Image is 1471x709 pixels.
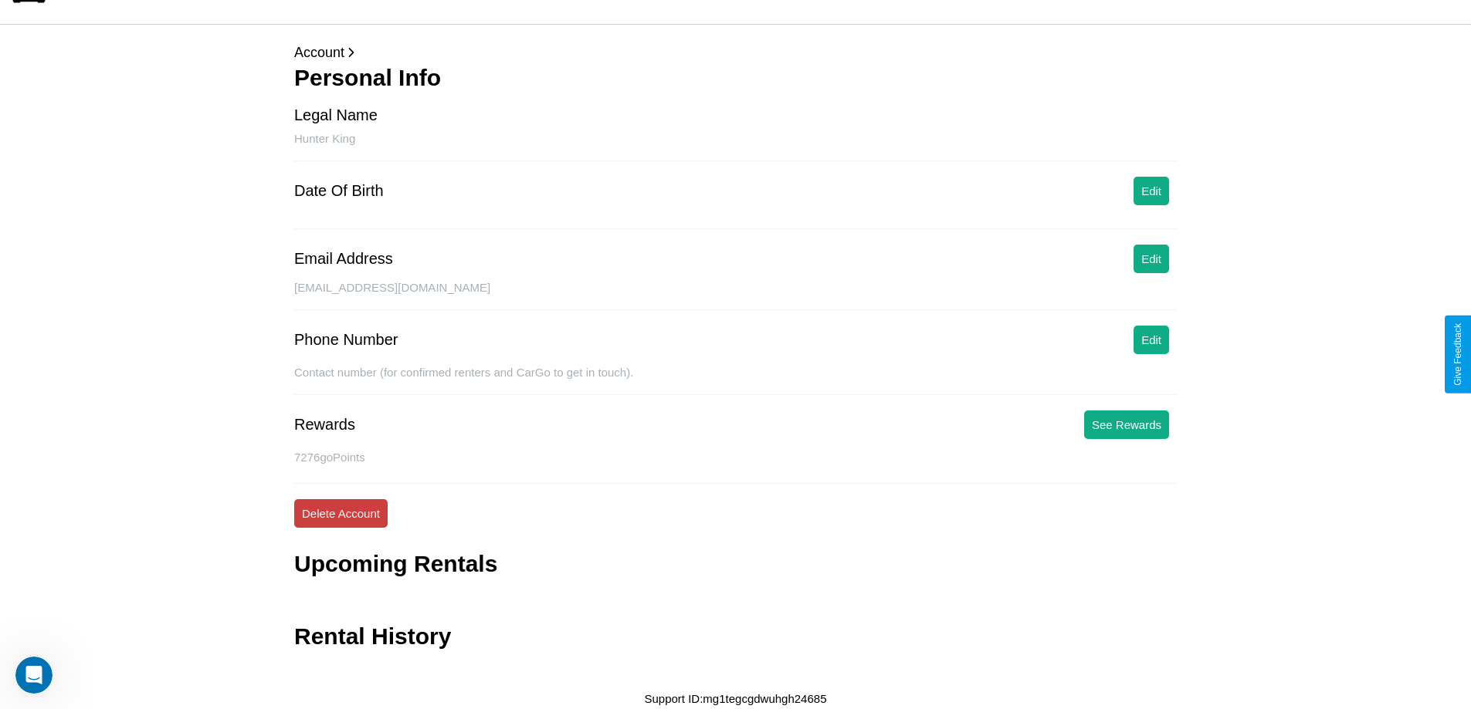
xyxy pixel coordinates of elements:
[1084,410,1169,439] button: See Rewards
[294,281,1177,310] div: [EMAIL_ADDRESS][DOMAIN_NAME]
[294,551,497,577] h3: Upcoming Rentals
[1452,323,1463,386] div: Give Feedback
[294,182,384,200] div: Date Of Birth
[644,688,826,709] p: Support ID: mg1tegcgdwuhgh24685
[294,331,398,349] div: Phone Number
[294,366,1177,395] div: Contact number (for confirmed renters and CarGo to get in touch).
[294,250,393,268] div: Email Address
[294,132,1177,161] div: Hunter King
[294,623,451,650] h3: Rental History
[294,447,1177,468] p: 7276 goPoints
[1134,326,1169,354] button: Edit
[294,106,378,124] div: Legal Name
[1134,245,1169,273] button: Edit
[294,416,355,434] div: Rewards
[1134,177,1169,205] button: Edit
[15,657,53,694] iframe: Intercom live chat
[294,65,1177,91] h3: Personal Info
[294,40,1177,65] p: Account
[294,499,388,528] button: Delete Account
